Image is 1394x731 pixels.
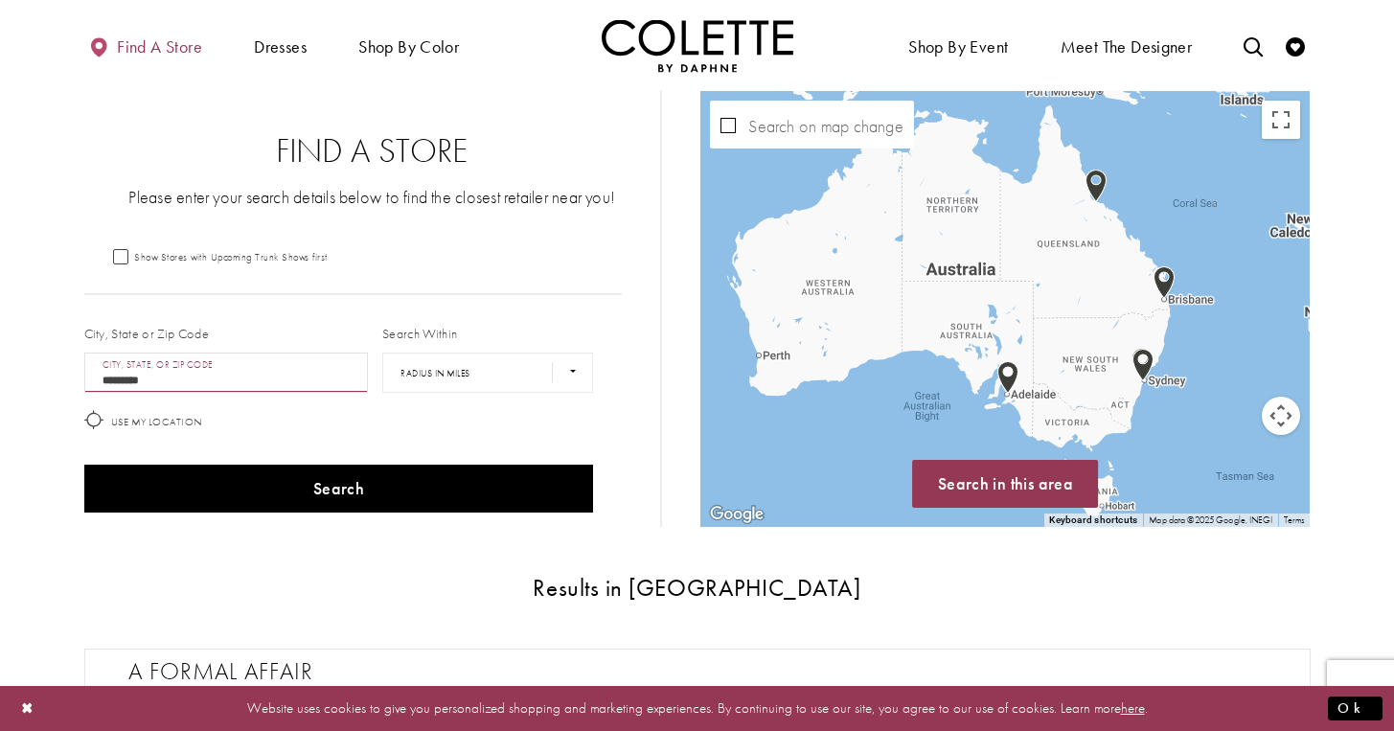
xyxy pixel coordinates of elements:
h2: A Formal Affair [128,657,1286,686]
span: Shop By Event [903,19,1013,72]
input: City, State, or ZIP Code [84,353,369,393]
span: Shop by color [354,19,464,72]
img: Google Image #23 [1085,170,1107,202]
span: Shop by color [358,37,459,57]
img: Google Image #21 [1132,349,1154,381]
button: Toggle fullscreen view [1262,101,1300,139]
span: Search in this area [938,472,1073,494]
button: Map camera controls [1262,397,1300,435]
h3: Results in [GEOGRAPHIC_DATA] [84,575,1311,601]
a: here [1121,698,1145,718]
span: Find a store [117,37,202,57]
label: City, State or Zip Code [84,324,210,343]
a: Terms [1284,514,1305,526]
a: Toggle search [1239,19,1268,72]
img: Google Image #68 [705,502,768,527]
img: Google Image #24 [997,361,1018,394]
button: Keyboard shortcuts [1049,514,1137,527]
img: Colette by Daphne [602,19,793,72]
span: Dresses [254,37,307,57]
span: Meet the designer [1061,37,1193,57]
label: Search Within [382,324,457,343]
a: Meet the designer [1056,19,1198,72]
div: Map with store locations [700,91,1310,527]
a: Find a store [84,19,207,72]
p: Website uses cookies to give you personalized shopping and marketing experiences. By continuing t... [138,696,1256,721]
select: Radius In Miles [382,353,593,393]
p: Please enter your search details below to find the closest retailer near you! [123,185,623,209]
a: Visit Home Page [602,19,793,72]
button: Search [84,465,594,513]
img: Google Image #20 [1154,266,1175,299]
span: Dresses [249,19,311,72]
img: Google Image #22 [1131,348,1153,380]
button: Search in this area [912,460,1098,508]
a: Check Wishlist [1281,19,1310,72]
h2: Find a Store [123,132,623,171]
a: Open this area in Google Maps (opens a new window) [705,502,768,527]
button: Close Dialog [11,692,44,725]
span: Shop By Event [908,37,1008,57]
button: Submit Dialog [1328,697,1383,720]
span: Map data ©2025 Google, INEGI [1149,514,1272,526]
